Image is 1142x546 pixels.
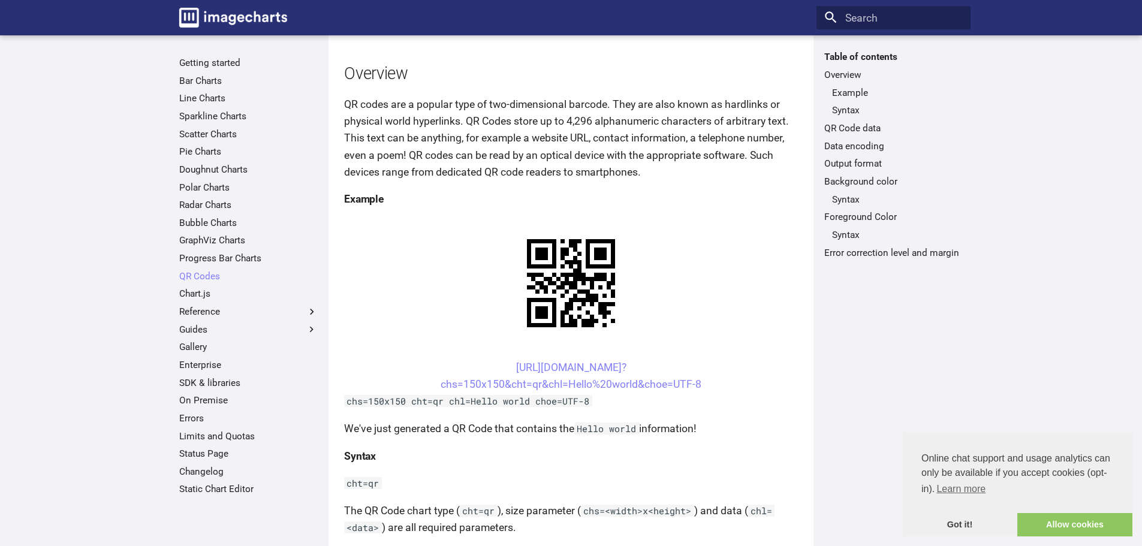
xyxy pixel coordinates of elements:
h4: Syntax [344,448,798,464]
a: On Premise [179,394,318,406]
a: QR Code data [824,122,963,134]
p: The QR Code chart type ( ), size parameter ( ) and data ( ) are all required parameters. [344,502,798,536]
a: Output format [824,158,963,170]
p: QR codes are a popular type of two-dimensional barcode. They are also known as hardlinks or physi... [344,96,798,180]
a: Background color [824,176,963,188]
a: SDK & libraries [179,377,318,389]
a: Status Page [179,448,318,460]
a: Gallery [179,341,318,353]
a: Foreground Color [824,211,963,223]
p: We've just generated a QR Code that contains the information! [344,420,798,437]
a: Polar Charts [179,182,318,194]
code: cht=qr [460,505,498,517]
a: Example [832,87,963,99]
a: Syntax [832,104,963,116]
a: Scatter Charts [179,128,318,140]
a: Syntax [832,194,963,206]
h2: Overview [344,62,798,86]
a: Static Chart Editor [179,483,318,495]
nav: Table of contents [816,51,971,258]
a: QR Codes [179,270,318,282]
a: Errors [179,412,318,424]
nav: Background color [824,194,963,206]
code: chs=150x150 cht=qr chl=Hello world choe=UTF-8 [344,395,592,407]
a: Image-Charts documentation [174,2,293,32]
a: allow cookies [1017,513,1132,537]
a: Radar Charts [179,199,318,211]
code: cht=qr [344,477,382,489]
img: logo [179,8,287,28]
label: Guides [179,324,318,336]
h4: Example [344,191,798,207]
nav: Foreground Color [824,229,963,241]
a: Progress Bar Charts [179,252,318,264]
a: Pie Charts [179,146,318,158]
a: Changelog [179,466,318,478]
a: learn more about cookies [935,480,987,498]
span: Online chat support and usage analytics can only be available if you accept cookies (opt-in). [921,451,1113,498]
a: Limits and Quotas [179,430,318,442]
a: Line Charts [179,92,318,104]
a: Enterprise [179,359,318,371]
a: Getting started [179,57,318,69]
div: cookieconsent [902,432,1132,536]
a: Sparkline Charts [179,110,318,122]
a: Bubble Charts [179,217,318,229]
a: [URL][DOMAIN_NAME]?chs=150x150&cht=qr&chl=Hello%20world&choe=UTF-8 [441,361,701,390]
a: Doughnut Charts [179,164,318,176]
a: Chart.js [179,288,318,300]
code: Hello world [574,423,639,435]
a: dismiss cookie message [902,513,1017,537]
label: Table of contents [816,51,971,63]
label: Reference [179,306,318,318]
img: chart [506,218,636,348]
a: Overview [824,69,963,81]
code: chs=<width>x<height> [581,505,694,517]
input: Search [816,6,971,30]
a: Error correction level and margin [824,247,963,259]
a: GraphViz Charts [179,234,318,246]
a: Data encoding [824,140,963,152]
nav: Overview [824,87,963,117]
a: Syntax [832,229,963,241]
a: Bar Charts [179,75,318,87]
